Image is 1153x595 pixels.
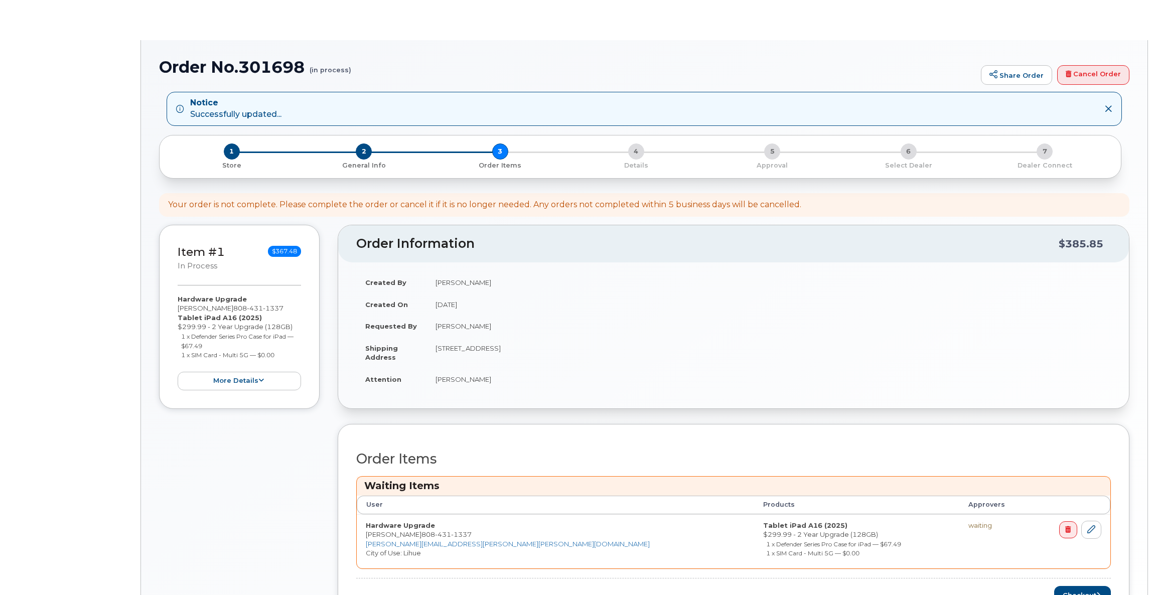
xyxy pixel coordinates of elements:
span: 431 [435,530,451,538]
div: [PERSON_NAME] $299.99 - 2 Year Upgrade (128GB) [178,294,301,390]
div: Your order is not complete. Please complete the order or cancel it if it is no longer needed. Any... [168,199,801,211]
span: 808 [421,530,472,538]
button: more details [178,372,301,390]
strong: Requested By [365,322,417,330]
a: Share Order [981,65,1052,85]
th: User [357,496,754,514]
strong: Notice [190,97,281,109]
div: Successfully updated... [190,97,281,120]
div: waiting [968,521,1022,530]
strong: Tablet iPad A16 (2025) [763,521,847,529]
th: Products [754,496,960,514]
p: General Info [300,161,427,170]
small: (in process) [310,58,351,74]
a: 1 Store [168,160,296,170]
td: [PERSON_NAME] [426,368,1111,390]
td: [DATE] [426,293,1111,316]
strong: Hardware Upgrade [178,295,247,303]
h3: Waiting Items [364,479,1103,493]
strong: Hardware Upgrade [366,521,435,529]
td: [PERSON_NAME] [426,315,1111,337]
span: 808 [233,304,283,312]
td: [PERSON_NAME] City of Use: Lihue [357,514,754,568]
span: $367.48 [268,246,301,257]
small: in process [178,261,217,270]
a: [PERSON_NAME][EMAIL_ADDRESS][PERSON_NAME][PERSON_NAME][DOMAIN_NAME] [366,540,650,548]
p: Store [172,161,292,170]
th: Approvers [959,496,1031,514]
strong: Tablet iPad A16 (2025) [178,314,262,322]
small: 1 x Defender Series Pro Case for iPad — $67.49 [766,540,901,548]
h1: Order No.301698 [159,58,976,76]
a: 2 General Info [296,160,431,170]
h2: Order Information [356,237,1059,251]
span: 2 [356,143,372,160]
div: $385.85 [1059,234,1103,253]
strong: Created On [365,301,408,309]
a: Cancel Order [1057,65,1129,85]
span: 1337 [451,530,472,538]
td: [STREET_ADDRESS] [426,337,1111,368]
span: 1337 [263,304,283,312]
h2: Order Items [356,452,1111,467]
td: [PERSON_NAME] [426,271,1111,293]
small: 1 x SIM Card - Multi 5G — $0.00 [766,549,859,557]
a: Item #1 [178,245,225,259]
strong: Created By [365,278,406,286]
span: 431 [247,304,263,312]
small: 1 x SIM Card - Multi 5G — $0.00 [181,351,274,359]
span: 1 [224,143,240,160]
small: 1 x Defender Series Pro Case for iPad — $67.49 [181,333,294,350]
td: $299.99 - 2 Year Upgrade (128GB) [754,514,960,568]
strong: Attention [365,375,401,383]
strong: Shipping Address [365,344,398,362]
